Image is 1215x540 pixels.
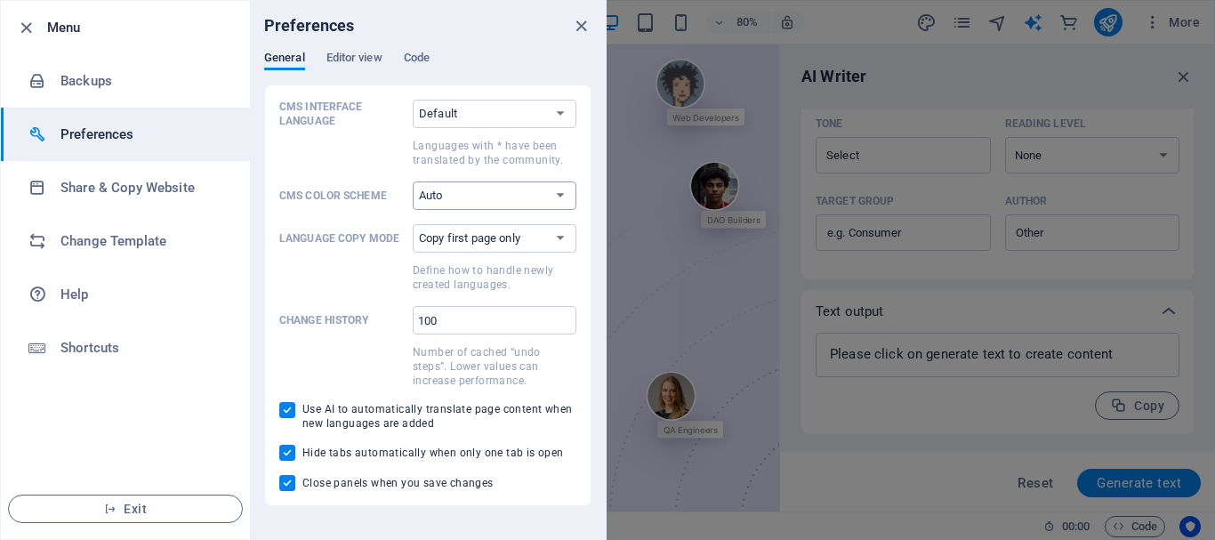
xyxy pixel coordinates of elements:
[279,100,406,128] p: CMS Interface Language
[404,47,430,72] span: Code
[413,139,576,167] p: Languages with * have been translated by the community.
[1,268,250,321] a: Help
[413,263,576,292] p: Define how to handle newly created languages.
[60,177,225,198] h6: Share & Copy Website
[60,337,225,359] h6: Shortcuts
[326,47,382,72] span: Editor view
[570,15,591,36] button: close
[60,284,225,305] h6: Help
[279,313,406,327] p: Change history
[413,345,576,388] p: Number of cached “undo steps”. Lower values can increase performance.
[60,70,225,92] h6: Backups
[264,47,305,72] span: General
[413,100,576,128] select: CMS Interface LanguageLanguages with * have been translated by the community.
[279,231,406,246] p: Language Copy Mode
[302,402,576,431] span: Use AI to automatically translate page content when new languages are added
[60,124,225,145] h6: Preferences
[302,446,564,460] span: Hide tabs automatically when only one tab is open
[413,181,576,210] select: CMS Color Scheme
[279,189,406,203] p: CMS Color Scheme
[23,502,228,516] span: Exit
[413,306,576,334] input: Change historyNumber of cached “undo steps”. Lower values can increase performance.
[264,51,591,85] div: Preferences
[47,17,236,38] h6: Menu
[264,15,355,36] h6: Preferences
[302,476,494,490] span: Close panels when you save changes
[413,224,576,253] select: Language Copy ModeDefine how to handle newly created languages.
[60,230,225,252] h6: Change Template
[8,495,243,523] button: Exit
